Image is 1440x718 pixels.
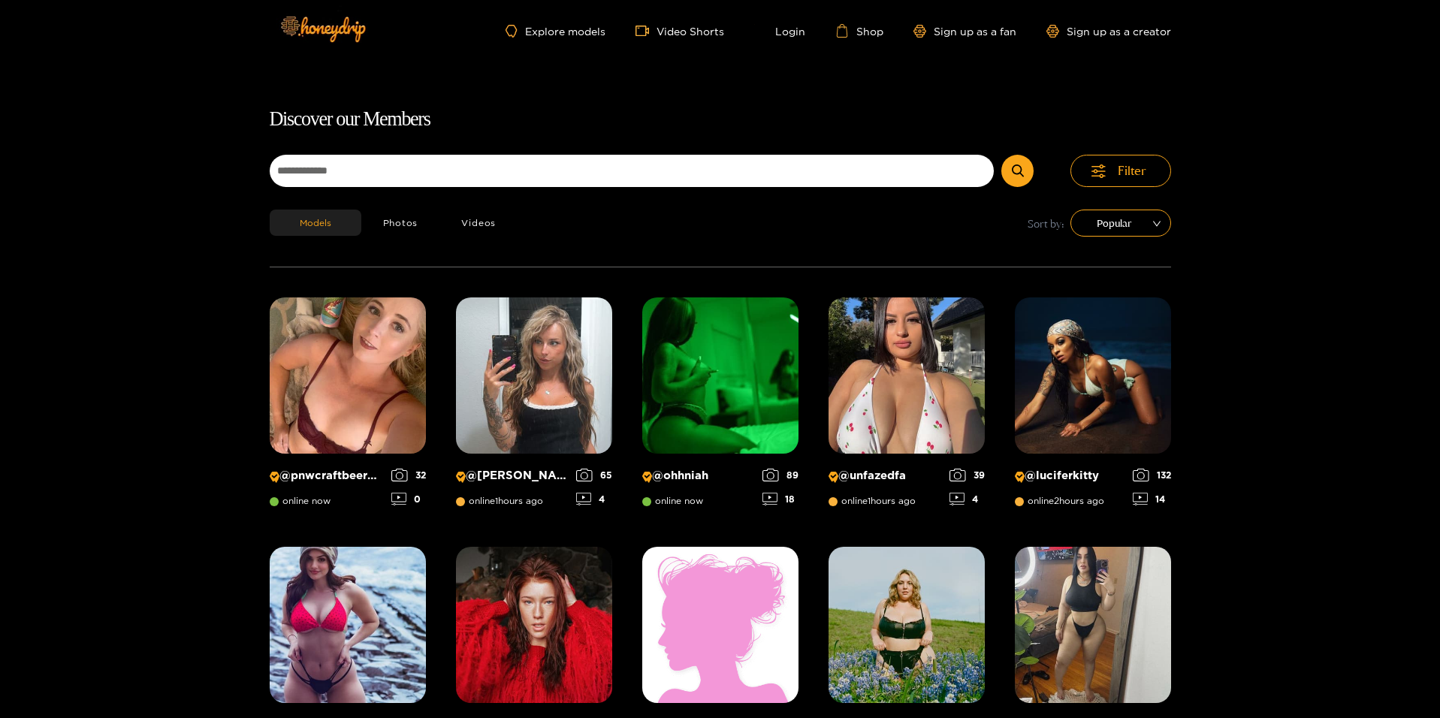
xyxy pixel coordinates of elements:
[1001,155,1034,187] button: Submit Search
[506,25,605,38] a: Explore models
[1133,469,1171,481] div: 132
[829,469,942,483] p: @ unfazedfa
[829,547,985,703] img: Creator Profile Image: tarynupmyheartx
[456,547,612,703] img: Creator Profile Image: alannajade
[576,493,612,505] div: 4
[1070,210,1171,237] div: sort
[642,297,798,517] a: Creator Profile Image: ohhniah@ohhniahonline now8918
[270,496,331,506] span: online now
[439,210,518,236] button: Videos
[270,297,426,454] img: Creator Profile Image: pnwcraftbeerbabe
[1133,493,1171,505] div: 14
[270,210,361,236] button: Models
[642,547,798,703] img: Creator Profile Image: mariahcareydomi
[361,210,440,236] button: Photos
[829,297,985,454] img: Creator Profile Image: unfazedfa
[829,496,916,506] span: online 1 hours ago
[270,104,1171,135] h1: Discover our Members
[456,297,612,517] a: Creator Profile Image: kendra@[PERSON_NAME]online1hours ago654
[391,493,426,505] div: 0
[456,469,569,483] p: @ [PERSON_NAME]
[635,24,657,38] span: video-camera
[1015,297,1171,454] img: Creator Profile Image: luciferkitty
[913,25,1016,38] a: Sign up as a fan
[1015,469,1125,483] p: @ luciferkitty
[642,297,798,454] img: Creator Profile Image: ohhniah
[642,496,703,506] span: online now
[642,469,755,483] p: @ ohhniah
[835,24,883,38] a: Shop
[456,496,543,506] span: online 1 hours ago
[576,469,612,481] div: 65
[1015,496,1104,506] span: online 2 hours ago
[456,297,612,454] img: Creator Profile Image: kendra
[1046,25,1171,38] a: Sign up as a creator
[1015,547,1171,703] img: Creator Profile Image: gustosa
[270,297,426,517] a: Creator Profile Image: pnwcraftbeerbabe@pnwcraftbeerbabeonline now320
[1082,212,1160,234] span: Popular
[391,469,426,481] div: 32
[1028,215,1064,232] span: Sort by:
[1015,297,1171,517] a: Creator Profile Image: luciferkitty@luciferkittyonline2hours ago13214
[949,469,985,481] div: 39
[635,24,724,38] a: Video Shorts
[762,469,798,481] div: 89
[1070,155,1171,187] button: Filter
[762,493,798,505] div: 18
[829,297,985,517] a: Creator Profile Image: unfazedfa@unfazedfaonline1hours ago394
[754,24,805,38] a: Login
[270,469,384,483] p: @ pnwcraftbeerbabe
[270,547,426,703] img: Creator Profile Image: angiebella
[1118,162,1146,179] span: Filter
[949,493,985,505] div: 4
